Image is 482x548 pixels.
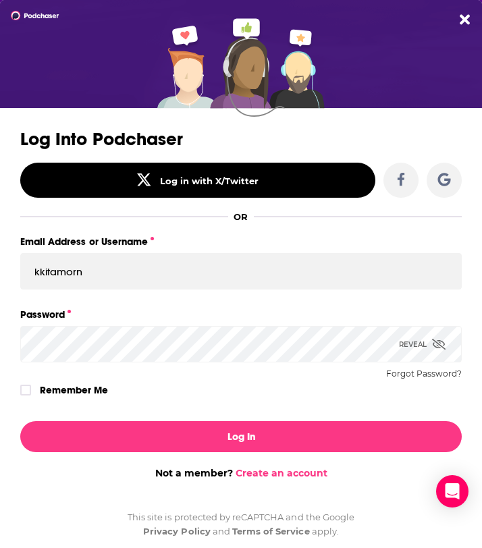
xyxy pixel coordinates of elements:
[20,306,462,323] label: Password
[11,11,59,20] img: Podchaser - Follow, Share and Rate Podcasts
[436,475,468,508] div: Open Intercom Messenger
[20,163,375,198] button: Log in with X/Twitter
[11,11,35,20] a: Podchaser - Follow, Share and Rate Podcasts
[234,211,248,222] div: OR
[20,467,462,479] div: Not a member?
[236,467,327,479] a: Create an account
[143,526,211,537] a: Privacy Policy
[232,526,310,537] a: Terms of Service
[20,253,462,290] input: Email Address or Username
[386,369,462,379] button: Forgot Password?
[20,130,462,149] h3: Log Into Podchaser
[460,12,470,27] button: Close Button
[122,510,360,539] div: This site is protected by reCAPTCHA and the Google and apply.
[20,233,462,250] label: Email Address or Username
[40,381,108,399] label: Remember Me
[20,421,462,452] button: Log In
[160,175,259,186] div: Log in with X/Twitter
[399,326,446,362] div: Reveal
